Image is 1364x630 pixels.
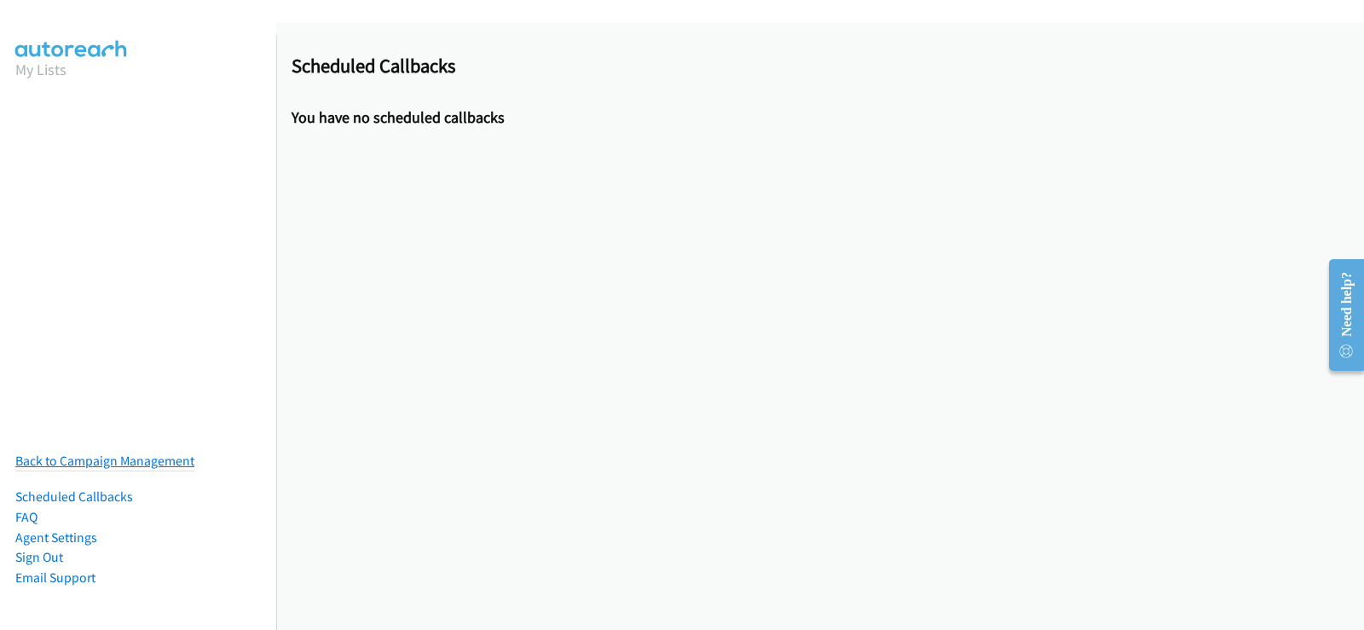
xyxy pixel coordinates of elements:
[15,488,133,505] a: Scheduled Callbacks
[292,108,1364,128] h2: You have no scheduled callbacks
[15,509,38,525] a: FAQ
[15,549,63,565] a: Sign Out
[15,529,97,546] a: Agent Settings
[15,60,66,79] a: My Lists
[1315,247,1364,383] iframe: Resource Center
[15,453,194,469] a: Back to Campaign Management
[292,54,1364,78] h1: Scheduled Callbacks
[15,569,95,586] a: Email Support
